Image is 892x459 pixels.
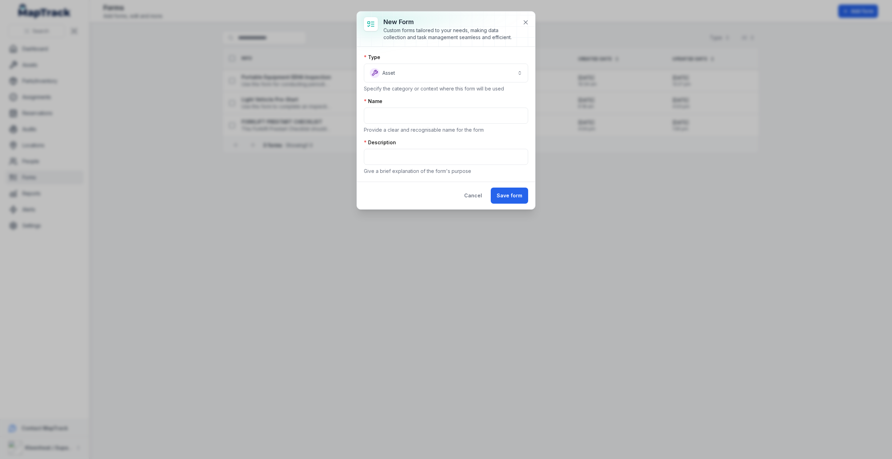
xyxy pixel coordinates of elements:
label: Name [364,98,382,105]
button: Save form [491,188,528,204]
label: Description [364,139,396,146]
label: Type [364,54,380,61]
button: Asset [364,64,528,82]
div: Custom forms tailored to your needs, making data collection and task management seamless and effi... [383,27,517,41]
p: Specify the category or context where this form will be used [364,85,528,92]
p: Give a brief explanation of the form's purpose [364,168,528,175]
h3: New form [383,17,517,27]
button: Cancel [458,188,488,204]
p: Provide a clear and recognisable name for the form [364,126,528,133]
